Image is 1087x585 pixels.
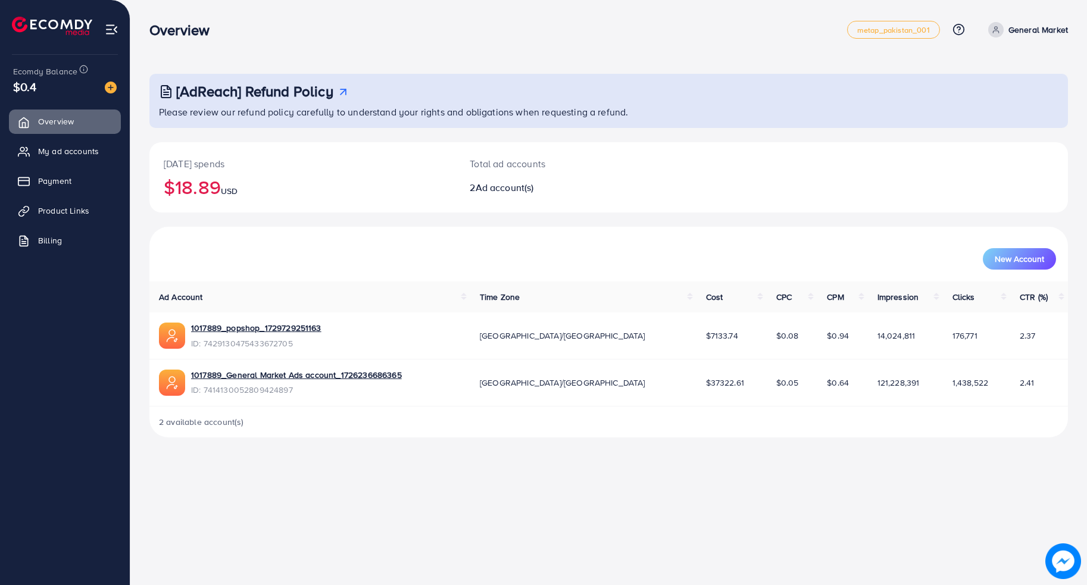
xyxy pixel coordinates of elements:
[38,145,99,157] span: My ad accounts
[9,110,121,133] a: Overview
[857,26,930,34] span: metap_pakistan_001
[38,205,89,217] span: Product Links
[159,323,185,349] img: ic-ads-acc.e4c84228.svg
[38,234,62,246] span: Billing
[706,291,723,303] span: Cost
[164,157,441,171] p: [DATE] spends
[159,416,244,428] span: 2 available account(s)
[952,330,977,342] span: 176,771
[1020,291,1048,303] span: CTR (%)
[995,255,1044,263] span: New Account
[164,176,441,198] h2: $18.89
[480,291,520,303] span: Time Zone
[12,17,92,35] img: logo
[952,291,975,303] span: Clicks
[952,377,988,389] span: 1,438,522
[470,182,671,193] h2: 2
[1020,377,1035,389] span: 2.41
[476,181,534,194] span: Ad account(s)
[38,175,71,187] span: Payment
[827,330,849,342] span: $0.94
[827,291,844,303] span: CPM
[877,330,916,342] span: 14,024,811
[706,377,744,389] span: $37322.61
[9,229,121,252] a: Billing
[827,377,849,389] span: $0.64
[105,82,117,93] img: image
[877,377,920,389] span: 121,228,391
[9,139,121,163] a: My ad accounts
[149,21,219,39] h3: Overview
[191,384,402,396] span: ID: 7414130052809424897
[159,370,185,396] img: ic-ads-acc.e4c84228.svg
[776,377,799,389] span: $0.05
[983,248,1056,270] button: New Account
[191,322,321,334] a: 1017889_popshop_1729729251163
[176,83,333,100] h3: [AdReach] Refund Policy
[480,377,645,389] span: [GEOGRAPHIC_DATA]/[GEOGRAPHIC_DATA]
[706,330,738,342] span: $7133.74
[480,330,645,342] span: [GEOGRAPHIC_DATA]/[GEOGRAPHIC_DATA]
[13,78,37,95] span: $0.4
[9,199,121,223] a: Product Links
[191,369,402,381] a: 1017889_General Market Ads account_1726236686365
[221,185,238,197] span: USD
[776,291,792,303] span: CPC
[847,21,940,39] a: metap_pakistan_001
[1020,330,1036,342] span: 2.37
[1008,23,1068,37] p: General Market
[105,23,118,36] img: menu
[159,291,203,303] span: Ad Account
[1048,546,1079,577] img: image
[877,291,919,303] span: Impression
[9,169,121,193] a: Payment
[983,22,1068,37] a: General Market
[776,330,799,342] span: $0.08
[191,337,321,349] span: ID: 7429130475433672705
[159,105,1061,119] p: Please review our refund policy carefully to understand your rights and obligations when requesti...
[38,115,74,127] span: Overview
[470,157,671,171] p: Total ad accounts
[13,65,77,77] span: Ecomdy Balance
